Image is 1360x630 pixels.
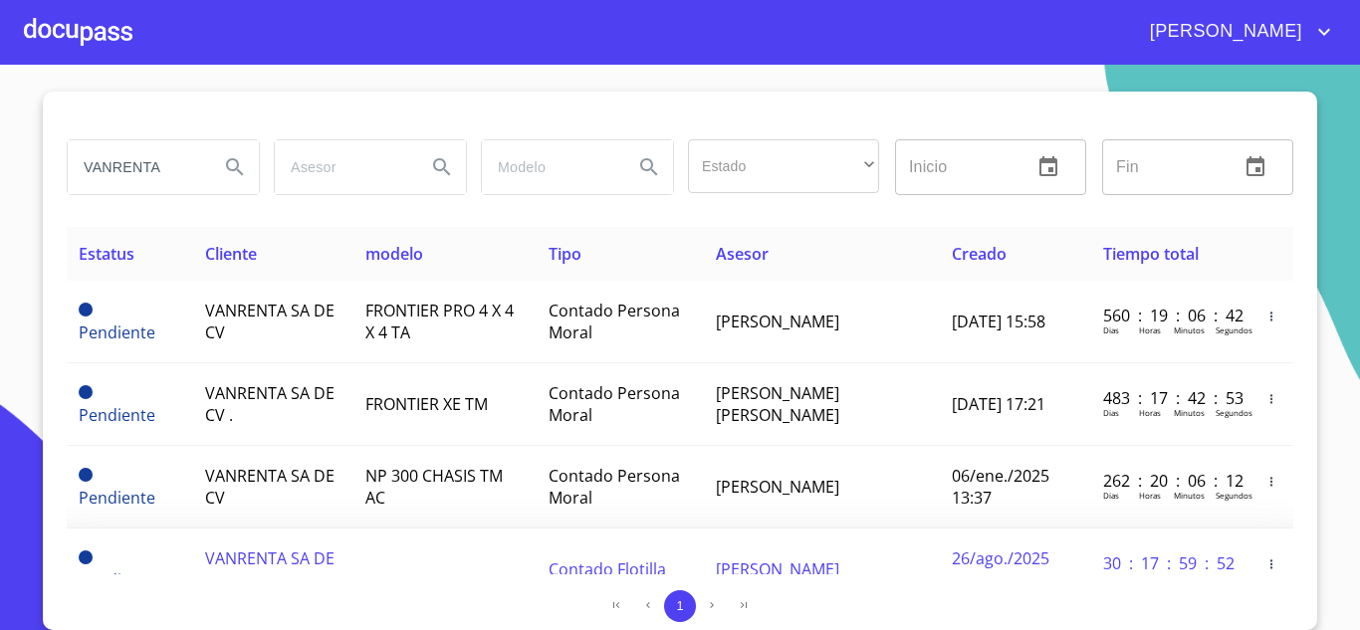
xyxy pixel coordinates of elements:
[365,393,488,415] span: FRONTIER XE TM
[79,243,134,265] span: Estatus
[688,139,879,193] div: ​
[1139,572,1161,583] p: Horas
[716,558,839,580] span: [PERSON_NAME]
[1103,490,1119,501] p: Dias
[79,321,155,343] span: Pendiente
[549,558,666,580] span: Contado Flotilla
[1103,407,1119,418] p: Dias
[1135,16,1312,48] span: [PERSON_NAME]
[418,143,466,191] button: Search
[676,598,683,613] span: 1
[952,547,1049,591] span: 26/ago./2025 18:39
[205,382,335,426] span: VANRENTA SA DE CV .
[1139,490,1161,501] p: Horas
[716,476,839,498] span: [PERSON_NAME]
[79,550,93,564] span: Pendiente
[1216,407,1252,418] p: Segundos
[549,243,581,265] span: Tipo
[482,140,617,194] input: search
[79,404,155,426] span: Pendiente
[1216,490,1252,501] p: Segundos
[716,382,839,426] span: [PERSON_NAME] [PERSON_NAME]
[205,465,335,509] span: VANRENTA SA DE CV
[549,300,680,343] span: Contado Persona Moral
[1103,552,1238,574] p: 30 : 17 : 59 : 52
[211,143,259,191] button: Search
[549,382,680,426] span: Contado Persona Moral
[625,143,673,191] button: Search
[952,465,1049,509] span: 06/ene./2025 13:37
[205,300,335,343] span: VANRENTA SA DE CV
[1216,324,1252,335] p: Segundos
[952,243,1007,265] span: Creado
[952,393,1045,415] span: [DATE] 17:21
[365,243,423,265] span: modelo
[1103,305,1238,326] p: 560 : 19 : 06 : 42
[1174,490,1205,501] p: Minutos
[1216,572,1252,583] p: Segundos
[1174,324,1205,335] p: Minutos
[79,487,155,509] span: Pendiente
[952,311,1045,332] span: [DATE] 15:58
[1103,243,1199,265] span: Tiempo total
[365,300,514,343] span: FRONTIER PRO 4 X 4 X 4 TA
[1139,407,1161,418] p: Horas
[1103,470,1238,492] p: 262 : 20 : 06 : 12
[1103,387,1238,409] p: 483 : 17 : 42 : 53
[1139,324,1161,335] p: Horas
[716,311,839,332] span: [PERSON_NAME]
[275,140,410,194] input: search
[205,243,257,265] span: Cliente
[1103,324,1119,335] p: Dias
[549,465,680,509] span: Contado Persona Moral
[79,468,93,482] span: Pendiente
[1103,572,1119,583] p: Dias
[205,547,335,591] span: VANRENTA SA DE CV .
[716,243,769,265] span: Asesor
[1135,16,1336,48] button: account of current user
[365,465,503,509] span: NP 300 CHASIS TM AC
[79,303,93,316] span: Pendiente
[79,569,155,591] span: Pendiente
[1174,407,1205,418] p: Minutos
[664,590,696,622] button: 1
[79,385,93,399] span: Pendiente
[68,140,203,194] input: search
[1174,572,1205,583] p: Minutos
